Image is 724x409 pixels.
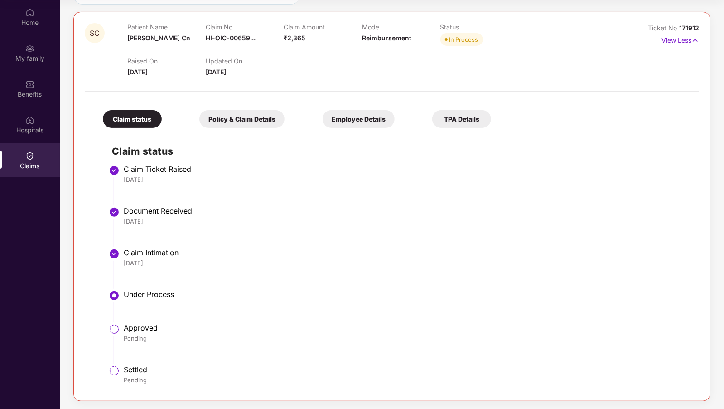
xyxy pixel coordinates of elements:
span: [DATE] [206,68,226,76]
div: Document Received [124,206,690,215]
div: Claim status [103,110,162,128]
img: svg+xml;base64,PHN2ZyBpZD0iQ2xhaW0iIHhtbG5zPSJodHRwOi8vd3d3LnczLm9yZy8yMDAwL3N2ZyIgd2lkdGg9IjIwIi... [25,151,34,161]
div: [DATE] [124,217,690,225]
span: HI-OIC-00659... [206,34,256,42]
img: svg+xml;base64,PHN2ZyBpZD0iU3RlcC1Eb25lLTMyeDMyIiB4bWxucz0iaHR0cDovL3d3dy53My5vcmcvMjAwMC9zdmciIH... [109,207,120,218]
span: [DATE] [127,68,148,76]
p: Claim Amount [284,23,362,31]
span: SC [90,29,100,37]
span: 171912 [679,24,699,32]
img: svg+xml;base64,PHN2ZyB3aWR0aD0iMjAiIGhlaWdodD0iMjAiIHZpZXdCb3g9IjAgMCAyMCAyMCIgZmlsbD0ibm9uZSIgeG... [25,44,34,53]
img: svg+xml;base64,PHN2ZyBpZD0iSG9zcGl0YWxzIiB4bWxucz0iaHR0cDovL3d3dy53My5vcmcvMjAwMC9zdmciIHdpZHRoPS... [25,116,34,125]
span: [PERSON_NAME] Cn [127,34,190,42]
p: Patient Name [127,23,206,31]
div: Employee Details [323,110,395,128]
div: Pending [124,376,690,384]
div: [DATE] [124,259,690,267]
div: Claim Ticket Raised [124,165,690,174]
img: svg+xml;base64,PHN2ZyB4bWxucz0iaHR0cDovL3d3dy53My5vcmcvMjAwMC9zdmciIHdpZHRoPSIxNyIgaGVpZ2h0PSIxNy... [691,35,699,45]
div: Settled [124,365,690,374]
img: svg+xml;base64,PHN2ZyBpZD0iU3RlcC1QZW5kaW5nLTMyeDMyIiB4bWxucz0iaHR0cDovL3d3dy53My5vcmcvMjAwMC9zdm... [109,324,120,335]
img: svg+xml;base64,PHN2ZyBpZD0iSG9tZSIgeG1sbnM9Imh0dHA6Ly93d3cudzMub3JnLzIwMDAvc3ZnIiB3aWR0aD0iMjAiIG... [25,8,34,17]
span: Reimbursement [362,34,411,42]
p: Status [440,23,519,31]
p: View Less [661,33,699,45]
p: Raised On [127,57,206,65]
img: svg+xml;base64,PHN2ZyBpZD0iU3RlcC1Eb25lLTMyeDMyIiB4bWxucz0iaHR0cDovL3d3dy53My5vcmcvMjAwMC9zdmciIH... [109,165,120,176]
span: Ticket No [648,24,679,32]
img: svg+xml;base64,PHN2ZyBpZD0iU3RlcC1QZW5kaW5nLTMyeDMyIiB4bWxucz0iaHR0cDovL3d3dy53My5vcmcvMjAwMC9zdm... [109,365,120,376]
h2: Claim status [112,144,690,159]
p: Mode [362,23,440,31]
div: Under Process [124,290,690,299]
p: Claim No [206,23,284,31]
div: In Process [449,35,478,44]
div: TPA Details [432,110,491,128]
div: Claim Intimation [124,248,690,257]
div: Pending [124,334,690,342]
p: Updated On [206,57,284,65]
span: ₹2,365 [284,34,305,42]
img: svg+xml;base64,PHN2ZyBpZD0iU3RlcC1Eb25lLTMyeDMyIiB4bWxucz0iaHR0cDovL3d3dy53My5vcmcvMjAwMC9zdmciIH... [109,248,120,259]
div: Approved [124,323,690,332]
img: svg+xml;base64,PHN2ZyBpZD0iU3RlcC1BY3RpdmUtMzJ4MzIiIHhtbG5zPSJodHRwOi8vd3d3LnczLm9yZy8yMDAwL3N2Zy... [109,290,120,301]
div: [DATE] [124,175,690,184]
img: svg+xml;base64,PHN2ZyBpZD0iQmVuZWZpdHMiIHhtbG5zPSJodHRwOi8vd3d3LnczLm9yZy8yMDAwL3N2ZyIgd2lkdGg9Ij... [25,80,34,89]
div: Policy & Claim Details [199,110,285,128]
